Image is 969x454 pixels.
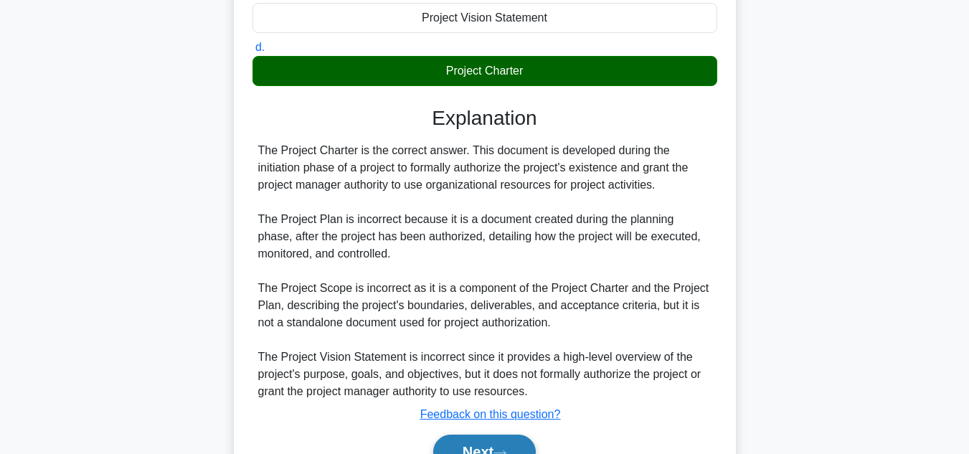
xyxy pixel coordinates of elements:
span: d. [255,41,265,53]
div: The Project Charter is the correct answer. This document is developed during the initiation phase... [258,142,712,400]
h3: Explanation [261,106,709,131]
a: Feedback on this question? [420,408,561,420]
div: Project Vision Statement [252,3,717,33]
div: Project Charter [252,56,717,86]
